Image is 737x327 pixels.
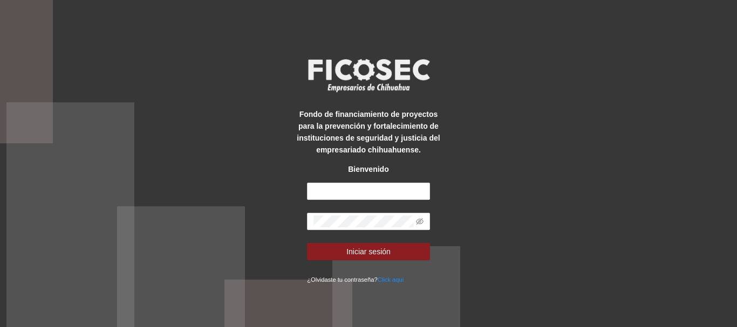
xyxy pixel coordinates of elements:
span: Iniciar sesión [346,246,391,258]
span: eye-invisible [416,218,424,225]
a: Click aqui [378,276,404,283]
strong: Bienvenido [348,165,388,173]
button: Iniciar sesión [307,243,430,260]
strong: Fondo de financiamiento de proyectos para la prevención y fortalecimiento de instituciones de seg... [297,110,440,154]
small: ¿Olvidaste tu contraseña? [307,276,404,283]
img: logo [301,55,436,95]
